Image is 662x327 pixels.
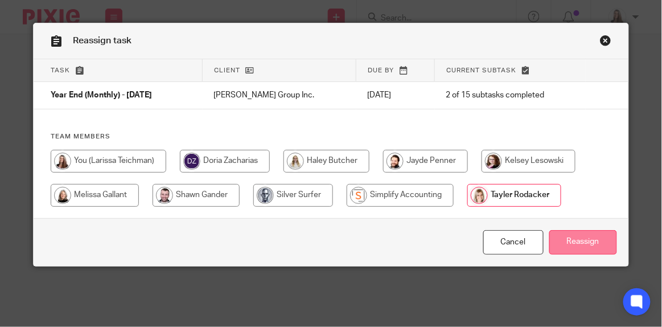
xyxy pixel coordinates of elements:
[51,132,611,141] h4: Team members
[73,36,131,45] span: Reassign task
[51,67,70,73] span: Task
[483,230,544,255] a: Close this dialog window
[214,67,240,73] span: Client
[214,89,345,101] p: [PERSON_NAME] Group Inc.
[446,67,516,73] span: Current subtask
[51,92,152,100] span: Year End (Monthly) - [DATE]
[368,67,394,73] span: Due by
[549,230,617,255] input: Reassign
[600,35,611,50] a: Close this dialog window
[368,89,423,101] p: [DATE]
[435,82,586,109] td: 2 of 15 subtasks completed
